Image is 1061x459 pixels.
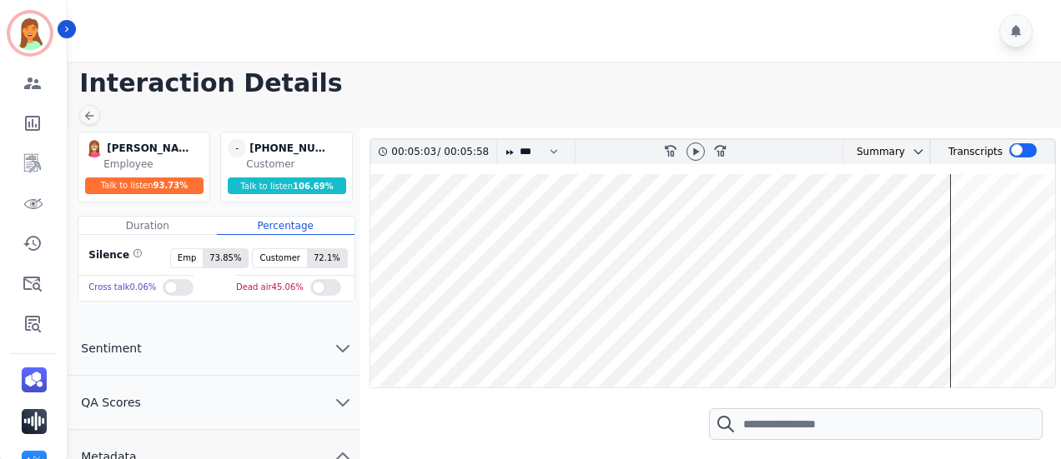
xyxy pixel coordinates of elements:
[293,182,334,191] span: 106.69 %
[253,249,307,267] span: Customer
[236,276,304,300] div: Dead air 45.06 %
[68,340,154,357] span: Sentiment
[246,157,349,171] div: Customer
[107,139,190,157] div: [PERSON_NAME]
[79,68,1061,98] h1: Interaction Details
[203,249,248,267] span: 73.85 %
[228,177,346,194] div: Talk to listen
[68,322,360,376] button: Sentiment chevron down
[912,145,925,158] svg: chevron down
[103,157,206,171] div: Employee
[68,394,154,411] span: QA Scores
[333,392,353,412] svg: chevron down
[391,140,437,164] div: 00:05:03
[440,140,486,164] div: 00:05:58
[948,140,1003,164] div: Transcripts
[88,276,156,300] div: Cross talk 0.06 %
[85,248,143,268] div: Silence
[228,139,246,157] span: -
[10,13,50,53] img: Bordered avatar
[249,139,333,157] div: [PHONE_NUMBER]
[843,140,905,164] div: Summary
[85,177,204,194] div: Talk to listen
[905,145,925,158] button: chevron down
[153,181,189,190] span: 93.73 %
[217,217,355,235] div: Percentage
[68,376,360,430] button: QA Scores chevron down
[391,140,493,164] div: /
[78,217,216,235] div: Duration
[333,338,353,358] svg: chevron down
[171,249,203,267] span: Emp
[307,249,347,267] span: 72.1 %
